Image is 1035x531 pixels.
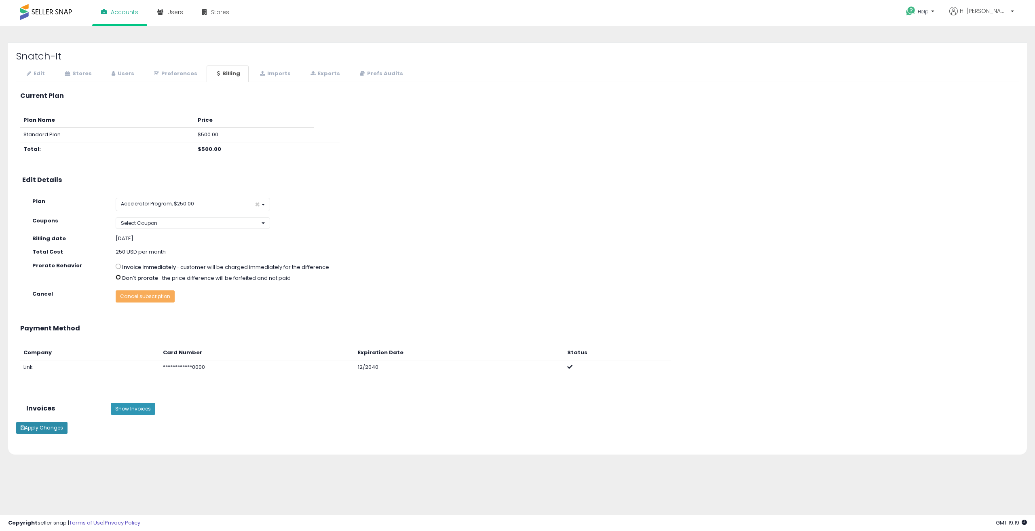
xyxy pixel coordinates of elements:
[355,360,564,374] td: 12/2040
[160,346,355,360] th: Card Number
[20,325,1015,332] h3: Payment Method
[20,128,194,142] td: Standard Plan
[300,66,349,82] a: Exports
[32,262,82,269] strong: Prorate Behavior
[26,405,99,412] h3: Invoices
[16,422,68,434] button: Apply Changes
[101,66,143,82] a: Users
[20,346,160,360] th: Company
[960,7,1008,15] span: Hi [PERSON_NAME]
[32,217,58,224] strong: Coupons
[54,66,100,82] a: Stores
[116,235,353,243] div: [DATE]
[110,262,775,284] div: - customer will be charged immediately for the difference - the price difference will be forfeite...
[32,235,66,242] strong: Billing date
[20,113,194,127] th: Plan Name
[32,248,63,256] strong: Total Cost
[906,6,916,16] i: Get Help
[255,200,260,209] span: ×
[144,66,206,82] a: Preferences
[16,66,53,82] a: Edit
[122,264,176,271] label: Invoice immediately
[22,176,1013,184] h3: Edit Details
[111,403,155,415] button: Show Invoices
[249,66,299,82] a: Imports
[110,248,359,256] div: 250 USD per month
[167,8,183,16] span: Users
[949,7,1014,25] a: Hi [PERSON_NAME]
[20,92,1015,99] h3: Current Plan
[194,113,314,127] th: Price
[116,198,270,211] button: Accelerator Program, $250.00 ×
[207,66,249,82] a: Billing
[122,275,158,282] label: Don't prorate
[32,197,45,205] strong: Plan
[211,8,229,16] span: Stores
[564,346,671,360] th: Status
[116,290,175,303] button: Cancel subscription
[355,346,564,360] th: Expiration Date
[121,200,194,207] span: Accelerator Program, $250.00
[32,290,53,298] strong: Cancel
[16,51,1019,61] h2: Snatch-It
[116,217,270,229] button: Select Coupon
[23,145,41,153] b: Total:
[121,220,157,226] span: Select Coupon
[20,360,160,374] td: Link
[918,8,929,15] span: Help
[111,8,138,16] span: Accounts
[349,66,412,82] a: Prefs Audits
[198,145,221,153] b: $500.00
[194,128,314,142] td: $500.00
